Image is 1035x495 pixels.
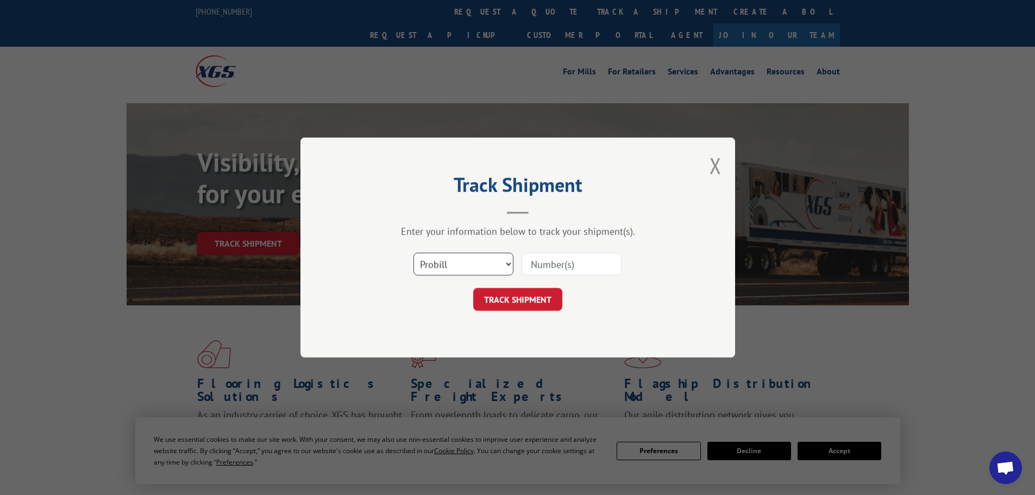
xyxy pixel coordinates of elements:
[989,452,1022,484] div: Open chat
[522,253,622,275] input: Number(s)
[355,177,681,198] h2: Track Shipment
[473,288,562,311] button: TRACK SHIPMENT
[710,151,722,180] button: Close modal
[355,225,681,237] div: Enter your information below to track your shipment(s).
